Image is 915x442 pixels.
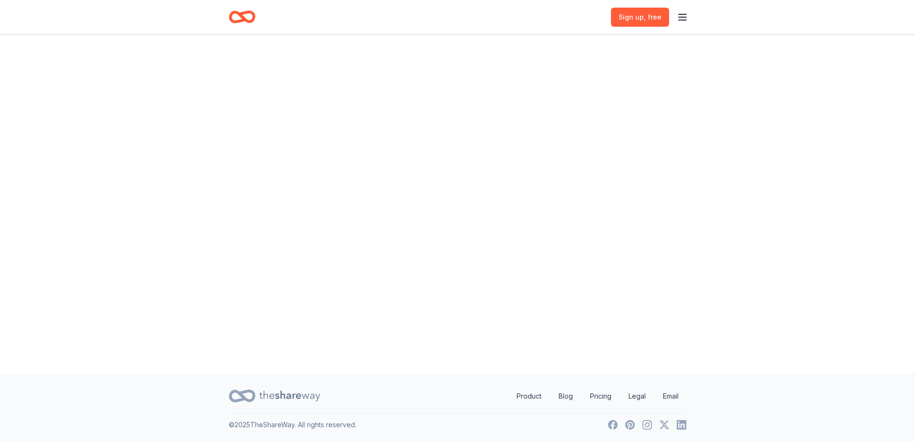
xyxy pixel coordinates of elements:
[229,6,255,28] a: Home
[619,11,661,23] span: Sign up
[229,419,356,431] p: © 2025 TheShareWay. All rights reserved.
[509,387,686,406] nav: quick links
[655,387,686,406] a: Email
[621,387,653,406] a: Legal
[644,13,661,21] span: , free
[551,387,580,406] a: Blog
[582,387,619,406] a: Pricing
[509,387,549,406] a: Product
[611,8,669,27] a: Sign up, free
